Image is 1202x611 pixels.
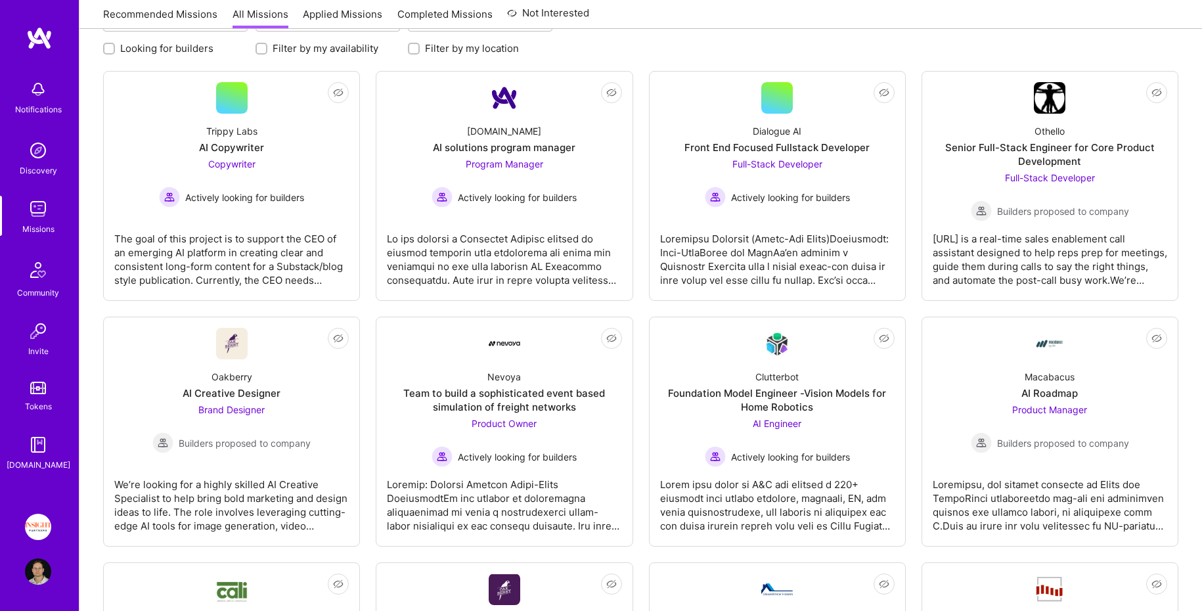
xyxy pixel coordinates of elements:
[487,370,521,384] div: Nevoya
[761,583,793,595] img: Company Logo
[705,187,726,208] img: Actively looking for builders
[606,87,617,98] i: icon EyeClosed
[15,102,62,116] div: Notifications
[216,328,248,359] img: Company Logo
[1034,328,1065,359] img: Company Logo
[507,5,589,29] a: Not Interested
[25,514,51,540] img: Insight Partners: Data & AI - Sourcing
[606,579,617,589] i: icon EyeClosed
[114,221,349,287] div: The goal of this project is to support the CEO of an emerging AI platform in creating clear and c...
[198,404,265,415] span: Brand Designer
[30,382,46,394] img: tokens
[387,467,621,533] div: Loremip: Dolorsi Ametcon Adipi-Elits DoeiusmodtEm inc utlabor et doloremagna aliquaenimad mi veni...
[179,436,311,450] span: Builders proposed to company
[22,222,55,236] div: Missions
[26,26,53,50] img: logo
[25,399,52,413] div: Tokens
[1151,87,1162,98] i: icon EyeClosed
[183,386,280,400] div: AI Creative Designer
[489,574,520,605] img: Company Logo
[489,82,520,114] img: Company Logo
[387,386,621,414] div: Team to build a sophisticated event based simulation of freight networks
[971,200,992,221] img: Builders proposed to company
[114,82,349,290] a: Trippy LabsAI CopywriterCopywriter Actively looking for buildersActively looking for buildersThe ...
[333,87,344,98] i: icon EyeClosed
[933,221,1167,287] div: [URL] is a real-time sales enablement call assistant designed to help reps prep for meetings, gui...
[103,7,217,29] a: Recommended Missions
[467,124,541,138] div: [DOMAIN_NAME]
[152,432,173,453] img: Builders proposed to company
[732,158,822,170] span: Full-Stack Developer
[387,328,621,535] a: Company LogoNevoyaTeam to build a sophisticated event based simulation of freight networksProduct...
[25,558,51,585] img: User Avatar
[273,41,378,55] label: Filter by my availability
[25,137,51,164] img: discovery
[114,467,349,533] div: We’re looking for a highly skilled AI Creative Specialist to help bring bold marketing and design...
[387,221,621,287] div: Lo ips dolorsi a Consectet Adipisc elitsed do eiusmod temporin utla etdolorema ali enima min veni...
[425,41,519,55] label: Filter by my location
[233,7,288,29] a: All Missions
[25,76,51,102] img: bell
[333,579,344,589] i: icon EyeClosed
[387,82,621,290] a: Company Logo[DOMAIN_NAME]AI solutions program managerProgram Manager Actively looking for builder...
[114,328,349,535] a: Company LogoOakberryAI Creative DesignerBrand Designer Builders proposed to companyBuilders propo...
[208,158,256,170] span: Copywriter
[879,579,889,589] i: icon EyeClosed
[458,191,577,204] span: Actively looking for builders
[933,328,1167,535] a: Company LogoMacabacusAI RoadmapProduct Manager Builders proposed to companyBuilders proposed to c...
[17,286,59,300] div: Community
[997,436,1129,450] span: Builders proposed to company
[206,124,257,138] div: Trippy Labs
[753,124,801,138] div: Dialogue AI
[1151,579,1162,589] i: icon EyeClosed
[660,328,895,535] a: Company LogoClutterbotFoundation Model Engineer -Vision Models for Home RoboticsAI Engineer Activ...
[1012,404,1087,415] span: Product Manager
[971,432,992,453] img: Builders proposed to company
[25,318,51,344] img: Invite
[458,450,577,464] span: Actively looking for builders
[489,341,520,346] img: Company Logo
[25,432,51,458] img: guide book
[933,467,1167,533] div: Loremipsu, dol sitamet consecte ad Elits doe TempoRinci utlaboreetdo mag-ali eni adminimven quisn...
[432,187,453,208] img: Actively looking for builders
[684,141,870,154] div: Front End Focused Fullstack Developer
[216,576,248,603] img: Company Logo
[879,333,889,344] i: icon EyeClosed
[933,141,1167,168] div: Senior Full-Stack Engineer for Core Product Development
[879,87,889,98] i: icon EyeClosed
[199,141,264,154] div: AI Copywriter
[120,41,213,55] label: Looking for builders
[755,370,799,384] div: Clutterbot
[397,7,493,29] a: Completed Missions
[1034,82,1065,114] img: Company Logo
[211,370,252,384] div: Oakberry
[660,386,895,414] div: Foundation Model Engineer -Vision Models for Home Robotics
[606,333,617,344] i: icon EyeClosed
[303,7,382,29] a: Applied Missions
[159,187,180,208] img: Actively looking for builders
[22,254,54,286] img: Community
[1035,124,1065,138] div: Othello
[28,344,49,358] div: Invite
[1034,576,1065,603] img: Company Logo
[25,196,51,222] img: teamwork
[466,158,543,170] span: Program Manager
[705,446,726,467] img: Actively looking for builders
[22,514,55,540] a: Insight Partners: Data & AI - Sourcing
[1021,386,1078,400] div: AI Roadmap
[1025,370,1075,384] div: Macabacus
[20,164,57,177] div: Discovery
[333,333,344,344] i: icon EyeClosed
[1151,333,1162,344] i: icon EyeClosed
[432,446,453,467] img: Actively looking for builders
[731,450,850,464] span: Actively looking for builders
[731,191,850,204] span: Actively looking for builders
[660,467,895,533] div: Lorem ipsu dolor si A&C adi elitsed d 220+ eiusmodt inci utlabo etdolore, magnaali, EN, adm venia...
[1005,172,1095,183] span: Full-Stack Developer
[933,82,1167,290] a: Company LogoOthelloSenior Full-Stack Engineer for Core Product DevelopmentFull-Stack Developer Bu...
[660,82,895,290] a: Dialogue AIFront End Focused Fullstack DeveloperFull-Stack Developer Actively looking for builder...
[185,191,304,204] span: Actively looking for builders
[761,328,793,359] img: Company Logo
[753,418,801,429] span: AI Engineer
[997,204,1129,218] span: Builders proposed to company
